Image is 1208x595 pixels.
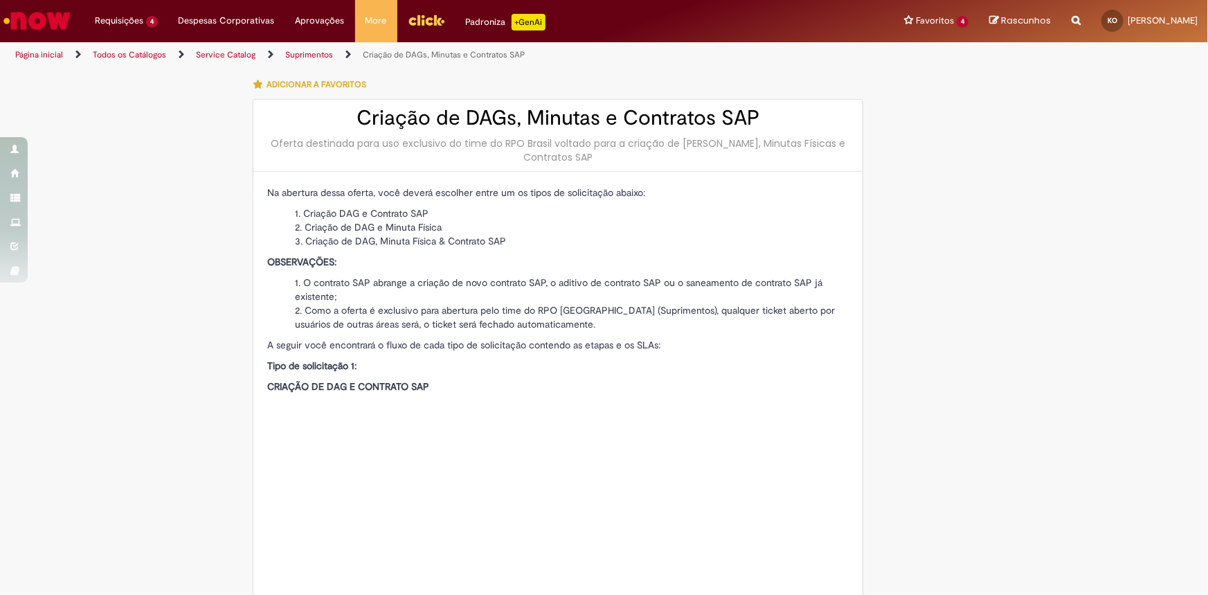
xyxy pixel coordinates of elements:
[267,186,849,199] p: Na abertura dessa oferta, você deverá escolher entre um os tipos de solicitação abaixo:
[1,7,73,35] img: ServiceNow
[267,338,849,352] p: A seguir você encontrará o fluxo de cada tipo de solicitação contendo as etapas e os SLAs:
[179,14,275,28] span: Despesas Corporativas
[267,256,336,268] strong: OBSERVAÇÕES:
[295,234,849,248] li: Criação de DAG, Minuta Física & Contrato SAP
[1128,15,1198,26] span: [PERSON_NAME]
[295,276,849,303] li: O contrato SAP abrange a criação de novo contrato SAP, o aditivo de contrato SAP ou o saneamento ...
[267,107,849,130] h2: Criação de DAGs, Minutas e Contratos SAP
[267,79,366,90] span: Adicionar a Favoritos
[989,15,1051,28] a: Rascunhos
[512,14,546,30] p: +GenAi
[1108,16,1117,25] span: KO
[267,359,357,372] strong: Tipo de solicitação 1:
[10,42,795,68] ul: Trilhas de página
[957,16,968,28] span: 4
[146,16,158,28] span: 4
[253,70,374,99] button: Adicionar a Favoritos
[267,380,429,393] strong: CRIAÇÃO DE DAG E CONTRATO SAP
[363,49,525,60] a: Criação de DAGs, Minutas e Contratos SAP
[295,220,849,234] li: Criação de DAG e Minuta Física
[15,49,63,60] a: Página inicial
[466,14,546,30] div: Padroniza
[295,303,849,331] li: Como a oferta é exclusivo para abertura pelo time do RPO [GEOGRAPHIC_DATA] (Suprimentos), qualque...
[295,206,849,220] li: Criação DAG e Contrato SAP
[408,10,445,30] img: click_logo_yellow_360x200.png
[1001,14,1051,27] span: Rascunhos
[296,14,345,28] span: Aprovações
[95,14,143,28] span: Requisições
[916,14,954,28] span: Favoritos
[366,14,387,28] span: More
[267,136,849,164] div: Oferta destinada para uso exclusivo do time do RPO Brasil voltado para a criação de [PERSON_NAME]...
[285,49,333,60] a: Suprimentos
[93,49,166,60] a: Todos os Catálogos
[196,49,255,60] a: Service Catalog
